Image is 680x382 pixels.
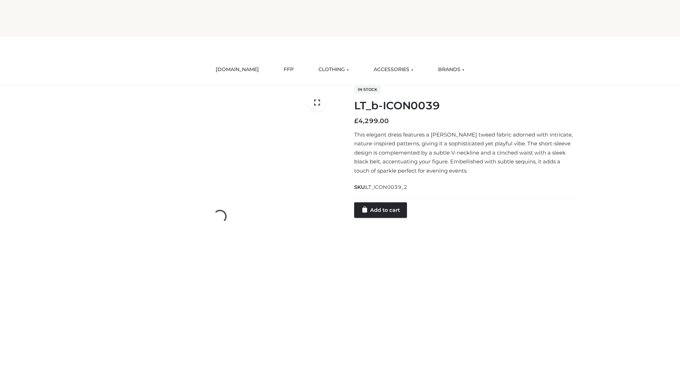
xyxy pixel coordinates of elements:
[366,184,407,190] span: LT_ICON0039_2
[354,130,575,175] p: This elegant dress features a [PERSON_NAME] tweed fabric adorned with intricate, nature-inspired ...
[354,117,389,125] bdi: 4,299.00
[368,62,419,77] a: ACCESSORIES
[210,62,264,77] a: [DOMAIN_NAME]
[278,62,299,77] a: FFP
[354,99,575,112] h1: LT_b-ICON0039
[354,85,381,94] span: In stock
[354,183,408,191] span: SKU:
[354,202,407,218] a: Add to cart
[433,62,470,77] a: BRANDS
[354,117,358,125] span: £
[313,62,354,77] a: CLOTHING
